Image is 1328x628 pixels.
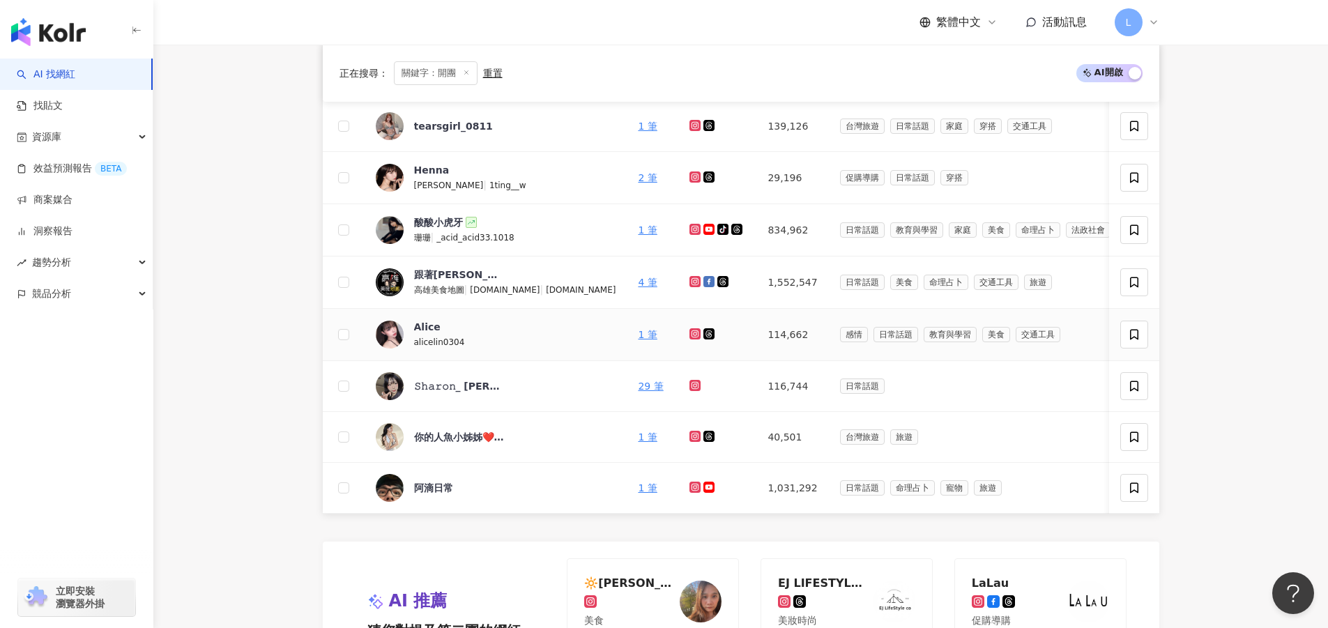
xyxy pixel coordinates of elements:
span: 交通工具 [1016,327,1060,342]
span: 教育與學習 [890,222,943,238]
a: 4 筆 [638,277,657,288]
span: _acid_acid33.1018 [436,233,514,243]
div: 跟著[PERSON_NAME]吃 [414,268,505,282]
a: chrome extension立即安裝 瀏覽器外掛 [18,579,135,616]
img: KOL Avatar [1067,581,1109,622]
div: 美食 [584,614,675,628]
img: chrome extension [22,586,49,608]
td: 40,501 [756,412,828,463]
div: 阿滴日常 [414,481,453,495]
span: | [483,179,489,190]
div: 你的人魚小姊姊❤️柔E🐟 [414,430,505,444]
td: 1,552,547 [756,256,828,309]
span: 台灣旅遊 [840,118,885,134]
a: KOL AvatarAlicealicelin0304 [376,320,616,349]
a: 1 筆 [638,329,657,340]
span: 命理占卜 [1016,222,1060,238]
span: 珊珊 [414,233,431,243]
img: KOL Avatar [680,581,722,622]
img: KOL Avatar [376,268,404,296]
div: 酸酸小虎牙 [414,215,463,229]
img: KOL Avatar [376,474,404,502]
span: 命理占卜 [890,480,935,496]
span: 旅遊 [1024,275,1052,290]
span: rise [17,258,26,268]
img: logo [11,18,86,46]
td: 114,662 [756,309,828,361]
a: 1 筆 [638,224,657,236]
span: 教育與學習 [924,327,977,342]
td: 1,031,292 [756,463,828,514]
img: KOL Avatar [376,216,404,244]
a: KOL Avatar酸酸小虎牙珊珊|_acid_acid33.1018 [376,215,616,245]
span: 日常話題 [840,222,885,238]
a: KOL Avatar你的人魚小姊姊❤️柔E🐟 [376,423,616,451]
span: 美食 [982,327,1010,342]
a: 找貼文 [17,99,63,113]
span: | [540,284,546,295]
a: KOL Avatar跟著[PERSON_NAME]吃高雄美食地圖|[DOMAIN_NAME]|[DOMAIN_NAME] [376,268,616,297]
span: 穿搭 [940,170,968,185]
span: 交通工具 [1007,118,1052,134]
div: 🔆惠惠 [584,576,675,590]
span: 高雄美食地圖 [414,285,464,295]
span: 家庭 [949,222,977,238]
span: 1ting__w [489,181,526,190]
span: 繁體中文 [936,15,981,30]
span: 法政社會 [1066,222,1111,238]
div: 𝚂𝚑𝚊𝚛𝚘𝚗_ [PERSON_NAME] [414,379,505,393]
span: 日常話題 [840,480,885,496]
span: 正在搜尋 ： [339,68,388,79]
span: 交通工具 [974,275,1018,290]
span: 立即安裝 瀏覽器外掛 [56,585,105,610]
span: 家庭 [940,118,968,134]
a: KOL Avatartearsgirl_0811 [376,112,616,140]
a: 1 筆 [638,121,657,132]
a: 效益預測報告BETA [17,162,127,176]
div: 重置 [483,68,503,79]
span: 資源庫 [32,121,61,153]
span: 關鍵字：開團 [394,61,478,85]
span: | [431,231,437,243]
span: 日常話題 [840,378,885,394]
span: [DOMAIN_NAME] [546,285,616,295]
td: 116,744 [756,361,828,412]
a: KOL AvatarHenna[PERSON_NAME]|1ting__w [376,163,616,192]
img: KOL Avatar [376,164,404,192]
img: KOL Avatar [376,112,404,140]
span: alicelin0304 [414,337,465,347]
span: AI 推薦 [389,590,448,613]
img: KOL Avatar [376,423,404,451]
span: 日常話題 [890,118,935,134]
div: 促購導購 [972,614,1015,628]
span: 寵物 [940,480,968,496]
a: 1 筆 [638,431,657,443]
a: 洞察報告 [17,224,72,238]
span: 旅遊 [890,429,918,445]
span: 活動訊息 [1042,15,1087,29]
div: EJ LIFESTYLE CO ｜ 品牌選貨店 [778,576,869,590]
a: 1 筆 [638,482,657,493]
img: KOL Avatar [376,372,404,400]
div: Alice [414,320,441,334]
a: searchAI 找網紅 [17,68,75,82]
div: Henna [414,163,450,177]
span: 促購導購 [840,170,885,185]
a: KOL Avatar𝚂𝚑𝚊𝚛𝚘𝚗_ [PERSON_NAME] [376,372,616,400]
iframe: Help Scout Beacon - Open [1272,572,1314,614]
a: 商案媒合 [17,193,72,207]
span: 穿搭 [974,118,1002,134]
span: L [1126,15,1131,30]
span: 趨勢分析 [32,247,71,278]
span: 感情 [840,327,868,342]
span: | [464,284,471,295]
span: 美食 [982,222,1010,238]
div: 美妝時尚 [778,614,869,628]
span: 日常話題 [873,327,918,342]
span: 日常話題 [840,275,885,290]
span: 旅遊 [974,480,1002,496]
div: LaLau [972,576,1015,590]
span: 日常話題 [890,170,935,185]
span: [PERSON_NAME] [414,181,484,190]
span: 美食 [890,275,918,290]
